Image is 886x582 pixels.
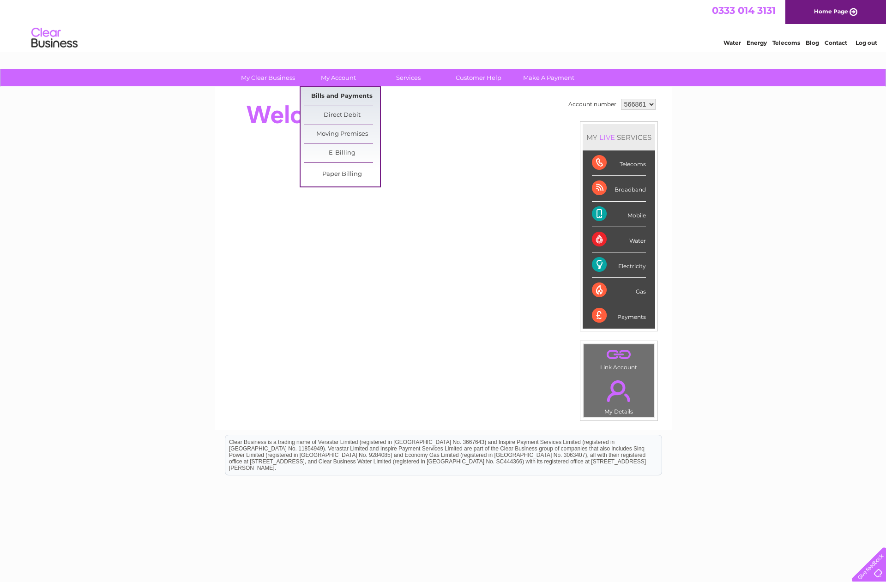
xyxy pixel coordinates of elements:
td: Account number [566,96,619,112]
a: . [586,375,652,407]
a: Make A Payment [511,69,587,86]
a: Bills and Payments [304,87,380,106]
div: Electricity [592,252,646,278]
a: Services [370,69,446,86]
a: Blog [806,39,819,46]
td: My Details [583,372,655,418]
a: Direct Debit [304,106,380,125]
a: Customer Help [440,69,517,86]
div: Gas [592,278,646,303]
div: Water [592,227,646,252]
a: . [586,347,652,363]
a: Paper Billing [304,165,380,184]
a: Log out [856,39,877,46]
a: My Clear Business [230,69,306,86]
a: E-Billing [304,144,380,162]
div: LIVE [597,133,617,142]
a: Energy [747,39,767,46]
div: MY SERVICES [583,124,655,150]
a: Water [723,39,741,46]
div: Broadband [592,176,646,201]
div: Telecoms [592,150,646,176]
a: 0333 014 3131 [712,5,776,16]
a: Moving Premises [304,125,380,144]
div: Mobile [592,202,646,227]
img: logo.png [31,24,78,52]
td: Link Account [583,344,655,373]
a: My Account [300,69,376,86]
a: Contact [825,39,847,46]
a: Telecoms [772,39,800,46]
div: Clear Business is a trading name of Verastar Limited (registered in [GEOGRAPHIC_DATA] No. 3667643... [225,5,662,45]
div: Payments [592,303,646,328]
